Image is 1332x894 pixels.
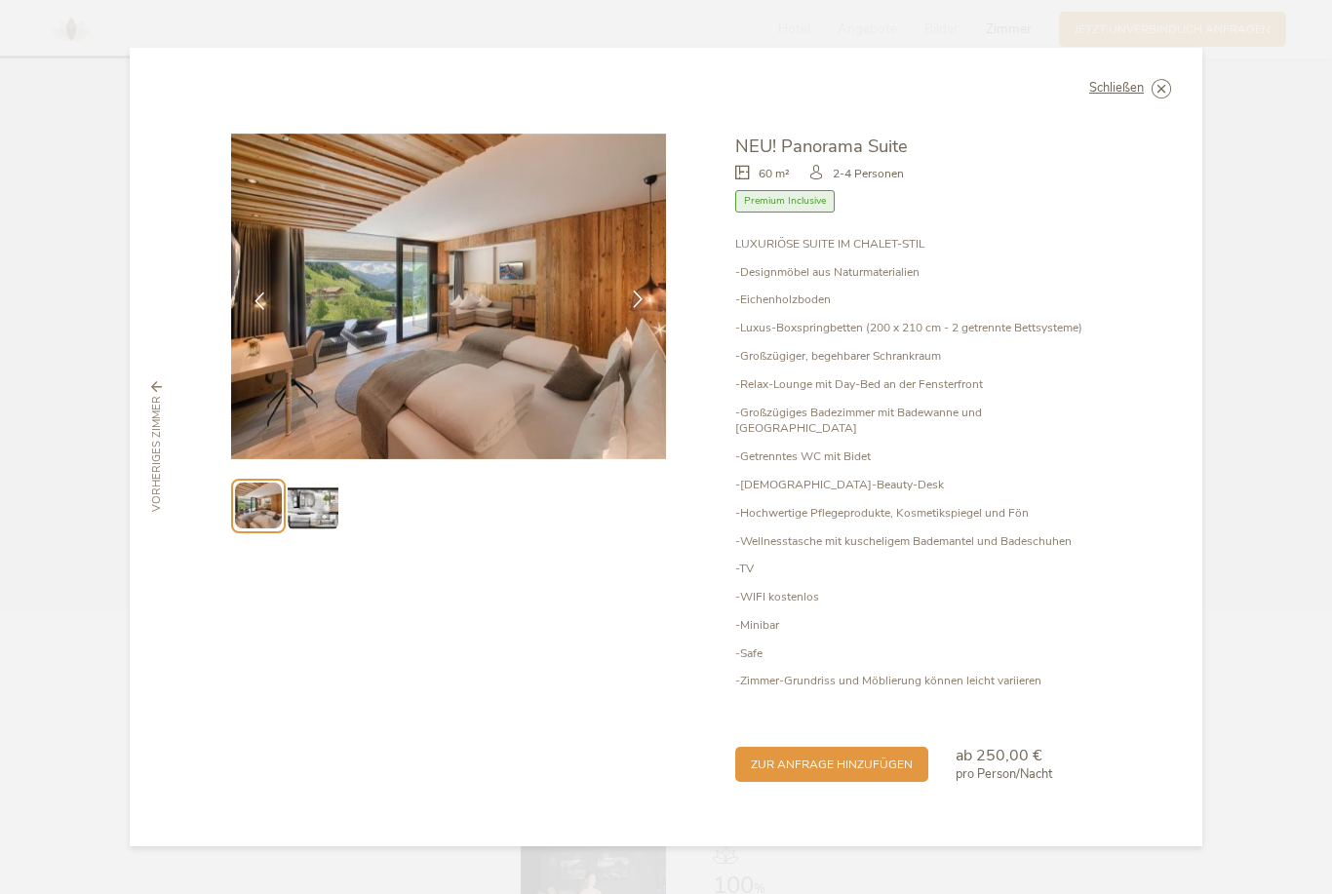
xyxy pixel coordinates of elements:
p: -Eichenholzboden [735,292,1101,308]
p: -[DEMOGRAPHIC_DATA]-Beauty-Desk [735,477,1101,493]
img: NEU! Panorama Suite [231,134,666,459]
span: NEU! Panorama Suite [735,134,908,158]
span: 60 m² [759,166,790,182]
p: -Großzügiges Badezimmer mit Badewanne und [GEOGRAPHIC_DATA] [735,405,1101,438]
p: -Designmöbel aus Naturmaterialien [735,264,1101,281]
p: -Relax-Lounge mit Day-Bed an der Fensterfront [735,376,1101,393]
span: 2-4 Personen [833,166,904,182]
p: LUXURIÖSE SUITE IM CHALET-STIL [735,236,1101,253]
p: -Hochwertige Pflegeprodukte, Kosmetikspiegel und Fön [735,505,1101,522]
p: -Getrenntes WC mit Bidet [735,448,1101,465]
span: vorheriges Zimmer [149,396,165,512]
p: -Großzügiger, begehbarer Schrankraum [735,348,1101,365]
p: -WIFI kostenlos [735,589,1101,605]
p: -TV [735,561,1101,577]
img: Preview [288,481,337,530]
span: Premium Inclusive [735,190,835,213]
p: -Wellnesstasche mit kuscheligem Bademantel und Badeschuhen [735,533,1101,550]
img: Preview [235,483,281,528]
p: -Luxus-Boxspringbetten (200 x 210 cm - 2 getrennte Bettsysteme) [735,320,1101,336]
span: Schließen [1089,82,1144,95]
